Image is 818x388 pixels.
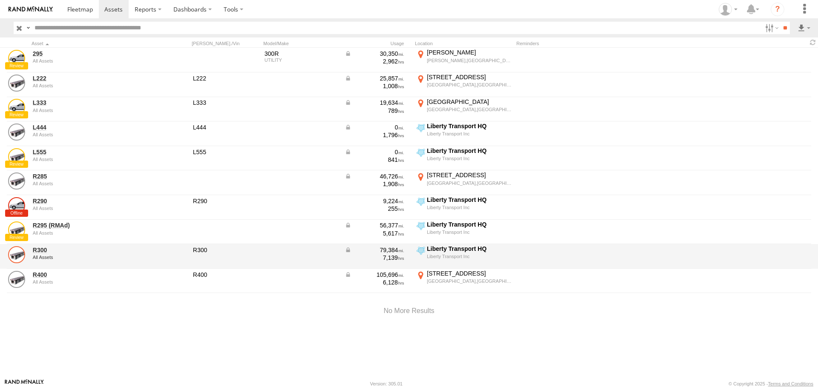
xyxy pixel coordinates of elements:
div: Liberty Transport HQ [427,245,512,253]
a: View Asset Details [8,271,25,288]
div: undefined [33,83,150,88]
label: Click to View Current Location [415,196,513,219]
a: View Asset Details [8,221,25,239]
a: View Asset Details [8,99,25,116]
div: [STREET_ADDRESS] [427,270,512,277]
div: L333 [193,99,259,106]
div: undefined [33,230,150,236]
div: [GEOGRAPHIC_DATA],[GEOGRAPHIC_DATA] [427,82,512,88]
div: [STREET_ADDRESS] [427,171,512,179]
div: 6,128 [345,279,404,286]
div: undefined [33,132,150,137]
div: 1,008 [345,82,404,90]
div: Liberty Transport Inc [427,131,512,137]
a: View Asset Details [8,75,25,92]
div: 300R [265,50,339,57]
div: L555 [193,148,259,156]
i: ? [771,3,784,16]
a: R285 [33,172,150,180]
div: [GEOGRAPHIC_DATA],[GEOGRAPHIC_DATA] [427,180,512,186]
label: Click to View Current Location [415,245,513,268]
img: rand-logo.svg [9,6,53,12]
a: View Asset Details [8,50,25,67]
div: undefined [33,58,150,63]
a: L555 [33,148,150,156]
a: View Asset Details [8,148,25,165]
div: 841 [345,156,404,164]
a: View Asset Details [8,246,25,263]
div: 1,908 [345,180,404,188]
div: Data from Vehicle CANbus [345,75,404,82]
div: Data from Vehicle CANbus [345,271,404,279]
div: Data from Vehicle CANbus [345,221,404,229]
div: Data from Vehicle CANbus [345,99,404,106]
a: View Asset Details [8,172,25,190]
label: Click to View Current Location [415,171,513,194]
a: View Asset Details [8,124,25,141]
label: Click to View Current Location [415,49,513,72]
label: Click to View Current Location [415,270,513,293]
div: Location [415,40,513,46]
a: R300 [33,246,150,254]
div: Brian Wooldridge [716,3,740,16]
div: Liberty Transport Inc [427,229,512,235]
div: Reminders [516,40,653,46]
div: R400 [193,271,259,279]
div: Liberty Transport Inc [427,204,512,210]
div: [PERSON_NAME] [427,49,512,56]
div: Liberty Transport Inc [427,253,512,259]
div: [STREET_ADDRESS] [427,73,512,81]
div: Data from Vehicle CANbus [345,148,404,156]
label: Search Query [25,22,32,34]
a: L333 [33,99,150,106]
div: 9,224 [345,197,404,205]
label: Search Filter Options [762,22,780,34]
div: Model/Make [263,40,340,46]
a: 295 [33,50,150,57]
div: Data from Vehicle CANbus [345,246,404,254]
div: 5,617 [345,230,404,237]
div: UTILITY [265,57,339,63]
div: Liberty Transport Inc [427,155,512,161]
a: Terms and Conditions [768,381,813,386]
div: [GEOGRAPHIC_DATA],[GEOGRAPHIC_DATA] [427,278,512,284]
div: Data from Vehicle CANbus [345,172,404,180]
a: R400 [33,271,150,279]
label: Export results as... [797,22,811,34]
label: Click to View Current Location [415,147,513,170]
div: undefined [33,108,150,113]
label: Click to View Current Location [415,122,513,145]
div: Liberty Transport HQ [427,122,512,130]
div: 7,139 [345,254,404,262]
div: 789 [345,107,404,115]
div: undefined [33,206,150,211]
a: R290 [33,197,150,205]
div: R300 [193,246,259,254]
div: L222 [193,75,259,82]
div: Data from Vehicle CANbus [345,50,404,57]
a: L222 [33,75,150,82]
div: L444 [193,124,259,131]
div: Click to Sort [32,40,151,46]
div: [GEOGRAPHIC_DATA] [427,98,512,106]
div: Version: 305.01 [370,381,403,386]
div: undefined [33,181,150,186]
label: Click to View Current Location [415,98,513,121]
div: R290 [193,197,259,205]
a: Visit our Website [5,379,44,388]
div: Data from Vehicle CANbus [345,124,404,131]
div: 1,796 [345,131,404,139]
div: [PERSON_NAME],[GEOGRAPHIC_DATA] [427,57,512,63]
label: Click to View Current Location [415,73,513,96]
div: [GEOGRAPHIC_DATA],[GEOGRAPHIC_DATA] [427,106,512,112]
div: © Copyright 2025 - [729,381,813,386]
div: Liberty Transport HQ [427,196,512,204]
div: [PERSON_NAME]./Vin [192,40,260,46]
label: Click to View Current Location [415,221,513,244]
a: R295 (RMAd) [33,221,150,229]
a: L444 [33,124,150,131]
div: undefined [33,279,150,285]
div: undefined [33,255,150,260]
span: Refresh [808,38,818,46]
div: Liberty Transport HQ [427,221,512,228]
